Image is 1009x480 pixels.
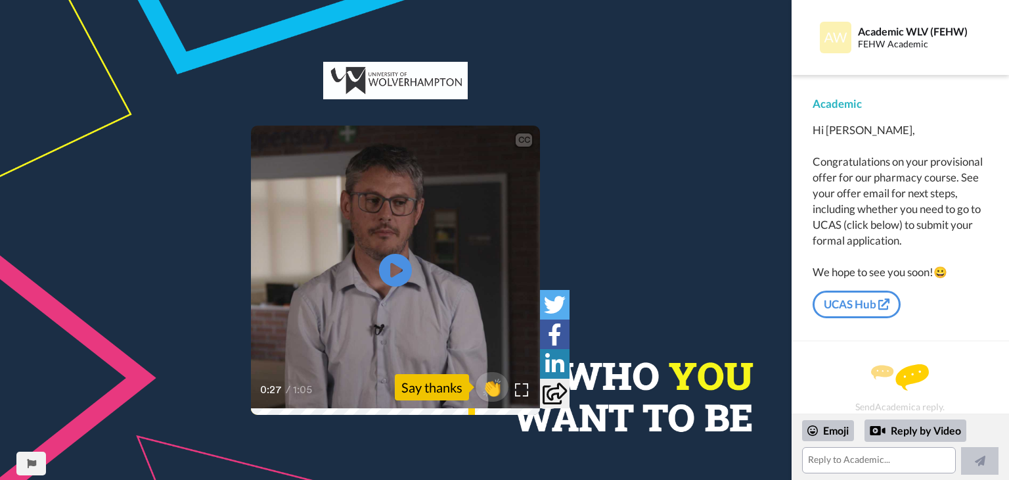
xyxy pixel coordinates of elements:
div: Send Academic a reply. [809,364,991,412]
button: 👏 [476,372,508,402]
span: 👏 [476,377,508,398]
img: c0db3496-36db-47dd-bc5f-9f3a1f8391a7 [323,62,468,99]
div: Reply by Video [870,423,886,439]
div: Reply by Video [864,420,966,442]
div: Academic [813,96,988,112]
div: FEHW Academic [858,39,987,50]
span: 0:27 [260,382,283,398]
div: Academic WLV (FEHW) [858,25,987,37]
a: UCAS Hub [813,291,901,318]
div: Hi [PERSON_NAME], Congratulations on your provisional offer for our pharmacy course. See your off... [813,122,988,280]
div: Emoji [802,420,854,441]
img: Full screen [515,383,528,396]
img: message.svg [871,364,929,391]
div: Say thanks [395,374,469,400]
img: Profile Image [820,22,851,53]
span: / [286,382,290,398]
div: CC [516,133,532,147]
span: 1:05 [293,382,316,398]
